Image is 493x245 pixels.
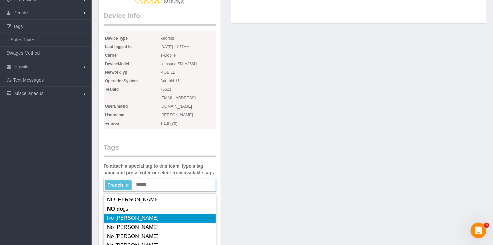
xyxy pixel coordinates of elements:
[161,77,216,85] span: Android 15
[107,224,158,230] span: No [PERSON_NAME]
[14,64,28,69] span: Emails
[161,34,216,43] span: Android
[13,77,44,83] span: Text Messages
[105,79,138,83] b: OperatingSystem
[161,85,216,94] span: 75621
[484,223,489,228] span: 3
[14,91,44,96] span: Miscellaneous
[105,36,128,41] b: Device Type
[161,94,216,111] span: [EMAIL_ADDRESS][DOMAIN_NAME]
[105,121,119,126] b: version
[107,182,123,188] span: French
[105,62,129,66] b: DeviceModel
[104,142,216,157] legend: Tags
[126,183,129,188] a: ×
[104,163,216,176] label: To attach a special tag to this team, type a tag name and press enter or select from available tags:
[105,70,127,75] b: NetworkTyp
[9,50,40,56] span: Wages Method
[105,45,132,49] b: Last logged in
[107,215,158,221] span: No [PERSON_NAME]
[107,197,160,202] span: NO [PERSON_NAME]
[105,87,119,92] b: TeamId
[471,223,486,238] iframe: Intercom live chat
[161,43,216,51] span: [DATE] 11:57AM
[107,206,123,212] em: NO do
[107,234,158,239] span: No [PERSON_NAME]
[161,68,216,77] span: MOBILE
[105,113,124,117] b: Username
[161,51,216,60] span: T-Mobile
[161,111,216,119] span: [PERSON_NAME]
[161,60,216,68] span: samsung SM-A366U
[105,53,118,58] b: Carrier
[10,37,35,42] span: Sales Taxes
[13,24,23,29] span: Tags
[107,206,128,212] span: gs
[105,104,128,109] b: UserEmailId
[161,119,216,128] span: 1.1.8 (76)
[13,10,28,15] span: People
